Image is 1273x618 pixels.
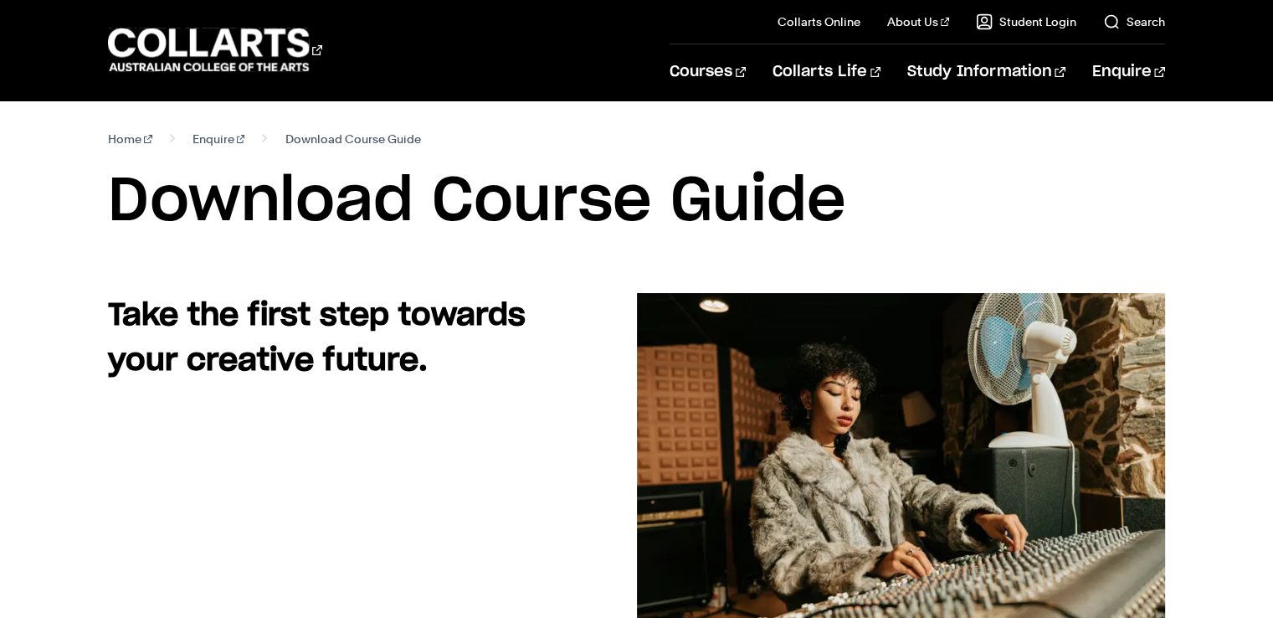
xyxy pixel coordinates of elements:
[192,127,245,151] a: Enquire
[285,127,420,151] span: Download Course Guide
[976,13,1076,30] a: Student Login
[778,13,860,30] a: Collarts Online
[887,13,949,30] a: About Us
[108,26,322,74] div: Go to homepage
[1103,13,1165,30] a: Search
[1092,44,1165,100] a: Enquire
[907,44,1065,100] a: Study Information
[108,301,526,376] strong: Take the first step towards your creative future.
[108,127,152,151] a: Home
[108,164,1164,239] h1: Download Course Guide
[773,44,880,100] a: Collarts Life
[670,44,746,100] a: Courses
